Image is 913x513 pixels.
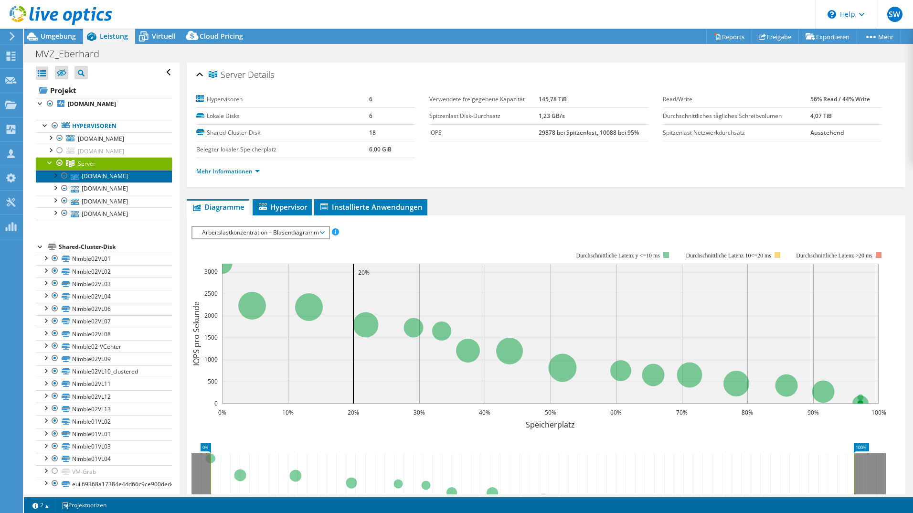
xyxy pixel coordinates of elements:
[218,408,226,417] text: 0%
[68,100,116,108] b: [DOMAIN_NAME]
[36,415,172,427] a: Nimble01VL02
[152,32,176,41] span: Virtuell
[36,340,172,353] a: Nimble02-VCenter
[857,29,901,44] a: Mehr
[36,278,172,290] a: Nimble02VL03
[36,145,172,157] a: [DOMAIN_NAME]
[36,265,172,278] a: Nimble02VL02
[204,267,218,276] text: 3000
[539,95,567,103] b: 145,78 TiB
[196,167,260,175] a: Mehr Informationen
[319,202,423,212] span: Installierte Anwendungen
[36,83,172,98] a: Projekt
[36,328,172,340] a: Nimble02VL08
[36,303,172,315] a: Nimble02VL06
[807,408,819,417] text: 90%
[78,160,96,168] span: Server
[78,147,124,155] span: [DOMAIN_NAME]
[663,128,810,138] label: Spitzenlast Netzwerkdurchsatz
[196,128,370,138] label: Shared-Cluster-Disk
[204,333,218,342] text: 1500
[429,111,539,121] label: Spitzenlast Disk-Durchsatz
[208,377,218,385] text: 500
[191,301,202,366] text: IOPS pro Sekunde
[204,311,218,320] text: 2000
[414,408,425,417] text: 30%
[204,355,218,363] text: 1000
[31,49,114,59] h1: MVZ_Eberhard
[26,499,55,511] a: 2
[369,95,372,103] b: 6
[36,207,172,220] a: [DOMAIN_NAME]
[191,202,244,212] span: Diagramme
[196,145,370,154] label: Belegter lokaler Speicherplatz
[828,10,836,19] svg: \n
[36,465,172,478] a: VM-Grab
[348,408,359,417] text: 20%
[36,290,172,302] a: Nimble02VL04
[36,478,172,490] a: eui.69368a17384e4dd66c9ce900ded49ad1
[796,252,872,259] text: Durchschnittliche Latenz >20 ms
[197,227,324,238] span: Arbeitslastkonzentration – Blasendiagramm
[752,29,799,44] a: Freigabe
[36,403,172,415] a: Nimble02VL13
[204,289,218,298] text: 2500
[429,128,539,138] label: IOPS
[686,252,771,259] tspan: Durchschnittliche Latenz 10<=20 ms
[676,408,688,417] text: 70%
[576,252,660,259] tspan: Durchschnittliche Latenz y <=10 ms
[539,112,565,120] b: 1,23 GB/s
[36,428,172,440] a: Nimble01VL01
[706,29,752,44] a: Reports
[209,70,245,80] span: Server
[36,253,172,265] a: Nimble02VL01
[526,419,575,430] text: Speicherplatz
[36,182,172,195] a: [DOMAIN_NAME]
[887,7,902,22] span: SW
[36,353,172,365] a: Nimble02VL09
[610,408,622,417] text: 60%
[369,145,392,153] b: 6,00 GiB
[214,399,218,407] text: 0
[369,112,372,120] b: 6
[479,408,490,417] text: 40%
[36,365,172,378] a: Nimble02VL10_clustered
[810,128,844,137] b: Ausstehend
[100,32,128,41] span: Leistung
[871,408,886,417] text: 100%
[369,128,376,137] b: 18
[248,69,274,80] span: Details
[36,120,172,132] a: Hypervisoren
[810,112,832,120] b: 4,07 TiB
[257,202,307,212] span: Hypervisor
[36,453,172,465] a: Nimble01VL04
[36,440,172,453] a: Nimble01VL03
[36,157,172,170] a: Server
[36,378,172,390] a: Nimble02VL11
[742,408,753,417] text: 80%
[36,315,172,328] a: Nimble02VL07
[539,128,639,137] b: 29878 bei Spitzenlast, 10088 bei 95%
[358,268,370,277] text: 20%
[55,499,113,511] a: Projektnotizen
[36,98,172,110] a: [DOMAIN_NAME]
[41,32,76,41] span: Umgebung
[196,111,370,121] label: Lokale Disks
[200,32,243,41] span: Cloud Pricing
[663,95,810,104] label: Read/Write
[36,132,172,145] a: [DOMAIN_NAME]
[429,95,539,104] label: Verwendete freigegebene Kapazität
[663,111,810,121] label: Durchschnittliches tägliches Schreibvolumen
[545,408,556,417] text: 50%
[36,195,172,207] a: [DOMAIN_NAME]
[196,95,370,104] label: Hypervisoren
[36,170,172,182] a: [DOMAIN_NAME]
[810,95,870,103] b: 56% Read / 44% Write
[36,390,172,403] a: Nimble02VL12
[798,29,857,44] a: Exportieren
[59,241,172,253] div: Shared-Cluster-Disk
[78,135,124,143] span: [DOMAIN_NAME]
[36,220,172,232] a: [DOMAIN_NAME]
[282,408,294,417] text: 10%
